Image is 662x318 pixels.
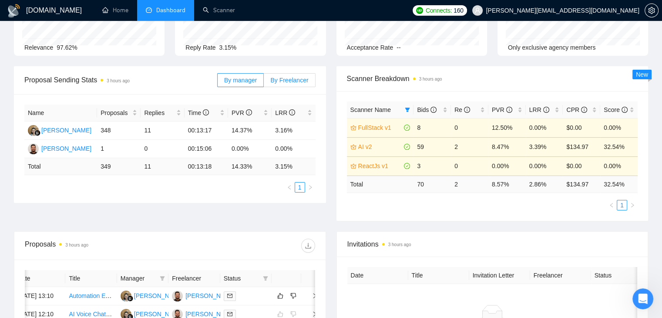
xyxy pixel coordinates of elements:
[70,260,104,266] span: Messages
[350,106,391,113] span: Scanner Name
[600,176,638,193] td: 32.54 %
[272,158,315,175] td: 3.15 %
[563,137,600,156] td: $134.97
[295,182,305,193] li: 1
[141,122,184,140] td: 11
[172,292,235,299] a: AA[PERSON_NAME]
[172,291,183,301] img: AA
[124,200,148,210] div: • [DATE]
[246,109,252,115] span: info-circle
[31,128,234,135] span: Thanks for the reminder, I’ll be there in 10 minutes. See you then!
[28,143,39,154] img: AA
[469,267,530,284] th: Invitation Letter
[358,161,403,171] a: ReactJs v1
[228,122,272,140] td: 14.37%
[10,63,27,80] img: Profile image for Mariia
[228,140,272,158] td: 0.00%
[488,137,526,156] td: 8.47%
[272,122,315,140] td: 3.16%
[464,107,470,113] span: info-circle
[10,192,27,209] img: Profile image for AI Assistant from GigRadar 📡
[232,109,252,116] span: PVR
[263,276,268,281] span: filter
[65,270,117,287] th: Title
[347,176,414,193] td: Total
[492,106,512,113] span: PVR
[287,185,292,190] span: left
[617,200,627,210] li: 1
[530,267,591,284] th: Freelancer
[350,125,356,131] span: crown
[397,44,400,51] span: --
[69,311,202,318] a: AI Voice Chatbot Development Specialist Needed
[24,158,97,175] td: Total
[172,310,235,317] a: AA[PERSON_NAME]
[526,137,563,156] td: 3.39%
[168,270,220,287] th: Freelancer
[49,104,73,113] div: • [DATE]
[275,291,286,301] button: like
[121,291,131,301] img: ES
[28,145,91,152] a: AA[PERSON_NAME]
[451,156,488,176] td: 0
[10,127,27,145] img: Profile image for Viktor
[57,44,77,51] span: 97.62%
[404,144,410,150] span: check-circle
[185,158,228,175] td: 00:13:18
[600,118,638,137] td: 0.00%
[488,118,526,137] td: 12.50%
[430,107,437,113] span: info-circle
[408,267,469,284] th: Title
[141,105,184,122] th: Replies
[388,242,411,247] time: 3 hours ago
[102,7,128,14] a: homeHome
[31,160,257,167] span: Thank you for sharing these details - we'll ask our dev team to check it 🙌
[121,274,156,283] span: Manager
[295,183,305,192] a: 1
[227,311,232,317] span: mail
[10,95,27,112] img: Profile image for Dima
[454,106,470,113] span: Re
[31,39,47,48] div: Dima
[49,168,73,177] div: • [DATE]
[116,238,174,273] button: Help
[14,270,65,287] th: Date
[288,291,299,301] button: dislike
[107,78,130,83] time: 3 hours ago
[7,4,21,18] img: logo
[413,137,451,156] td: 59
[474,7,481,14] span: user
[606,200,617,210] li: Previous Page
[417,106,437,113] span: Bids
[31,233,52,242] div: Vadym
[54,233,78,242] div: • [DATE]
[141,140,184,158] td: 0
[606,200,617,210] button: left
[289,109,295,115] span: info-circle
[144,108,174,118] span: Replies
[526,156,563,176] td: 0.00%
[308,185,313,190] span: right
[488,156,526,176] td: 0.00%
[97,140,141,158] td: 1
[185,122,228,140] td: 00:13:17
[101,108,131,118] span: Proposals
[64,4,111,19] h1: Messages
[97,105,141,122] th: Proposals
[563,156,600,176] td: $0.00
[347,44,393,51] span: Acceptance Rate
[14,287,65,305] td: [DATE] 13:10
[185,291,235,301] div: [PERSON_NAME]
[454,6,463,15] span: 160
[604,106,627,113] span: Score
[645,7,659,14] a: setting
[622,107,628,113] span: info-circle
[600,156,638,176] td: 0.00%
[28,126,91,133] a: ES[PERSON_NAME]
[10,224,27,241] img: Profile image for Vadym
[609,203,614,208] span: left
[426,6,452,15] span: Connects:
[227,293,232,298] span: mail
[158,272,167,285] span: filter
